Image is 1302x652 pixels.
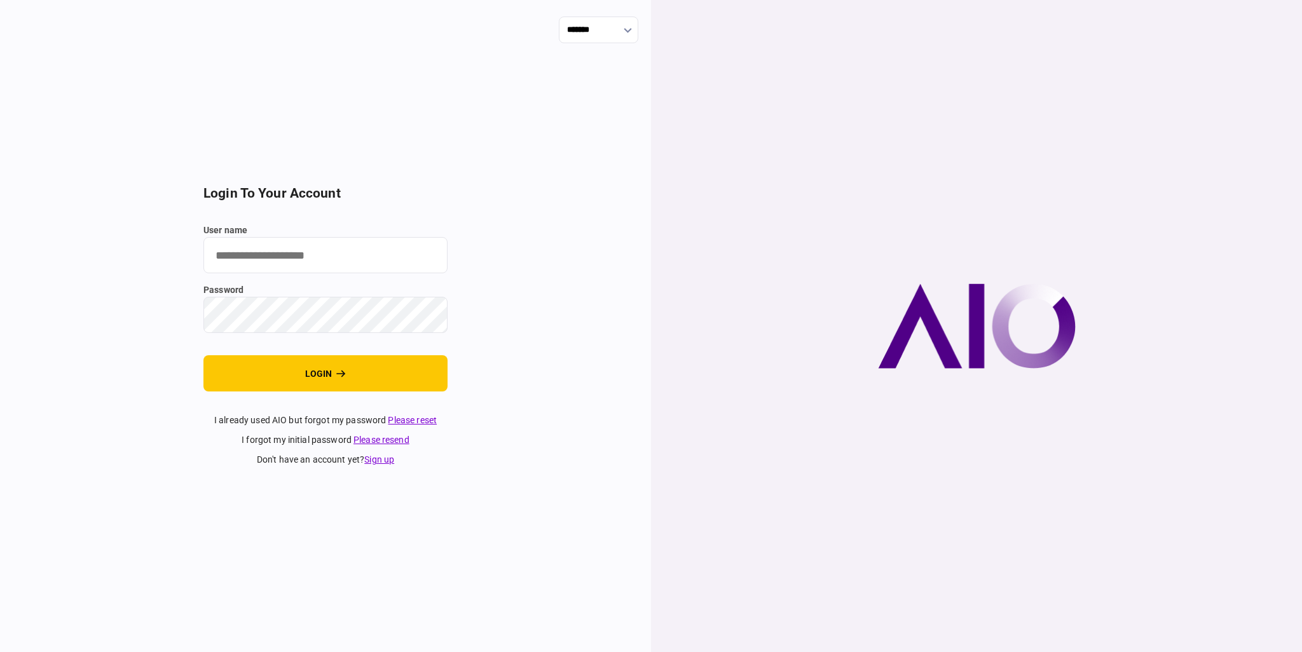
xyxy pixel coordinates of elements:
[559,17,638,43] input: show language options
[203,414,448,427] div: I already used AIO but forgot my password
[203,186,448,201] h2: login to your account
[203,283,448,297] label: password
[353,435,409,445] a: Please resend
[878,283,1076,369] img: AIO company logo
[203,433,448,447] div: I forgot my initial password
[203,355,448,391] button: login
[203,453,448,466] div: don't have an account yet ?
[364,454,394,465] a: Sign up
[203,237,448,273] input: user name
[388,415,437,425] a: Please reset
[203,297,448,333] input: password
[203,224,448,237] label: user name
